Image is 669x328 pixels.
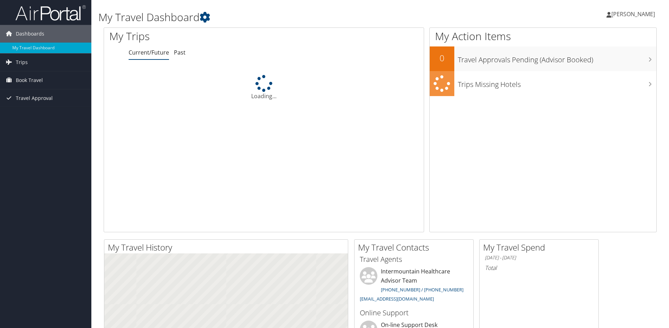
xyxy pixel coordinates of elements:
h1: My Travel Dashboard [98,10,474,25]
h6: Total [485,264,593,272]
div: Loading... [104,75,424,100]
h2: My Travel History [108,241,348,253]
a: Trips Missing Hotels [430,71,656,96]
img: airportal-logo.png [15,5,86,21]
h2: My Travel Spend [483,241,598,253]
h1: My Action Items [430,29,656,44]
h1: My Trips [109,29,285,44]
a: Past [174,49,186,56]
h6: [DATE] - [DATE] [485,254,593,261]
a: Current/Future [129,49,169,56]
a: [PERSON_NAME] [606,4,662,25]
span: Book Travel [16,71,43,89]
h2: My Travel Contacts [358,241,473,253]
span: Trips [16,53,28,71]
span: Dashboards [16,25,44,43]
h3: Travel Agents [360,254,468,264]
h3: Travel Approvals Pending (Advisor Booked) [458,51,656,65]
h3: Online Support [360,308,468,318]
span: Travel Approval [16,89,53,107]
span: [PERSON_NAME] [611,10,655,18]
h2: 0 [430,52,454,64]
li: Intermountain Healthcare Advisor Team [356,267,472,305]
a: [EMAIL_ADDRESS][DOMAIN_NAME] [360,296,434,302]
h3: Trips Missing Hotels [458,76,656,89]
a: 0Travel Approvals Pending (Advisor Booked) [430,46,656,71]
a: [PHONE_NUMBER] / [PHONE_NUMBER] [381,286,463,293]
